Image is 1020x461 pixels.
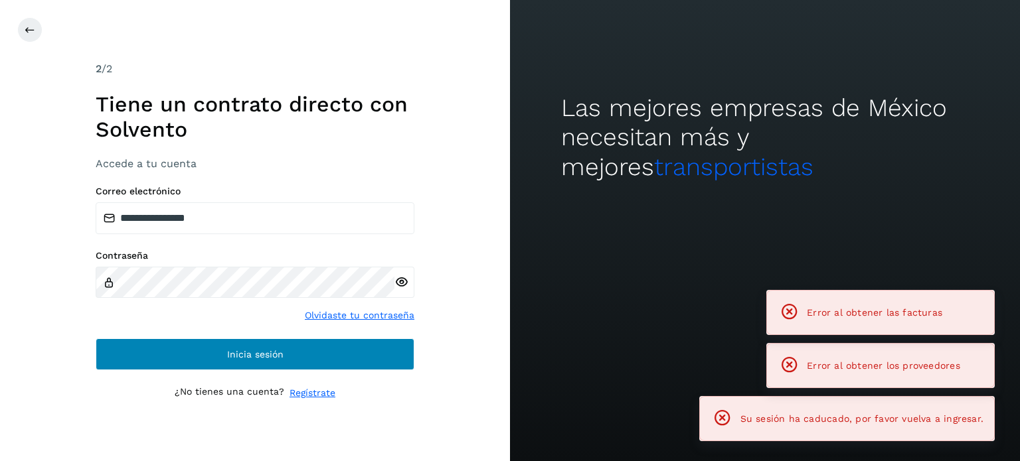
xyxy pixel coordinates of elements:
label: Contraseña [96,250,414,261]
span: Su sesión ha caducado, por favor vuelva a ingresar. [740,413,983,424]
a: Regístrate [290,386,335,400]
h3: Accede a tu cuenta [96,157,414,170]
div: /2 [96,61,414,77]
span: Error al obtener las facturas [807,307,942,318]
span: Inicia sesión [227,350,284,359]
h2: Las mejores empresas de México necesitan más y mejores [561,94,969,182]
span: Error al obtener los proveedores [807,360,960,371]
label: Correo electrónico [96,186,414,197]
a: Olvidaste tu contraseña [305,308,414,322]
button: Inicia sesión [96,338,414,370]
p: ¿No tienes una cuenta? [175,386,284,400]
h1: Tiene un contrato directo con Solvento [96,92,414,143]
span: 2 [96,62,102,75]
span: transportistas [654,153,813,181]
